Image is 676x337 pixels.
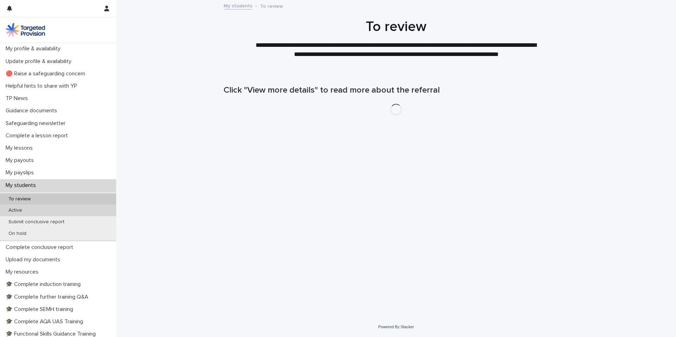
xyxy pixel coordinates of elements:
p: My profile & availability [3,45,66,52]
p: My students [3,182,42,189]
p: On hold [3,231,32,237]
p: My payouts [3,157,39,164]
img: M5nRWzHhSzIhMunXDL62 [6,23,45,37]
p: My resources [3,269,44,275]
p: 🎓 Complete induction training [3,281,86,288]
a: Powered By Stacker [378,325,414,329]
p: My lessons [3,145,38,151]
p: My payslips [3,169,39,176]
p: 🎓 Complete further training Q&A [3,294,94,300]
p: Upload my documents [3,256,66,263]
p: Submit conclusive report [3,219,70,225]
a: My students [224,1,252,10]
h1: To review [224,18,569,35]
p: Safeguarding newsletter [3,120,71,127]
p: To review [3,196,36,202]
p: 🔴 Raise a safeguarding concern [3,70,91,77]
p: 🎓 Complete SEMH training [3,306,79,313]
p: To review [260,2,283,10]
p: Complete a lesson report [3,132,74,139]
p: TP News [3,95,33,102]
p: Helpful hints to share with YP [3,83,83,89]
p: Complete conclusive report [3,244,79,251]
p: Update profile & availability [3,58,77,65]
p: 🎓 Complete AQA UAS Training [3,318,89,325]
p: Guidance documents [3,107,63,114]
h1: Click "View more details" to read more about the referral [224,85,569,95]
p: Active [3,207,28,213]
